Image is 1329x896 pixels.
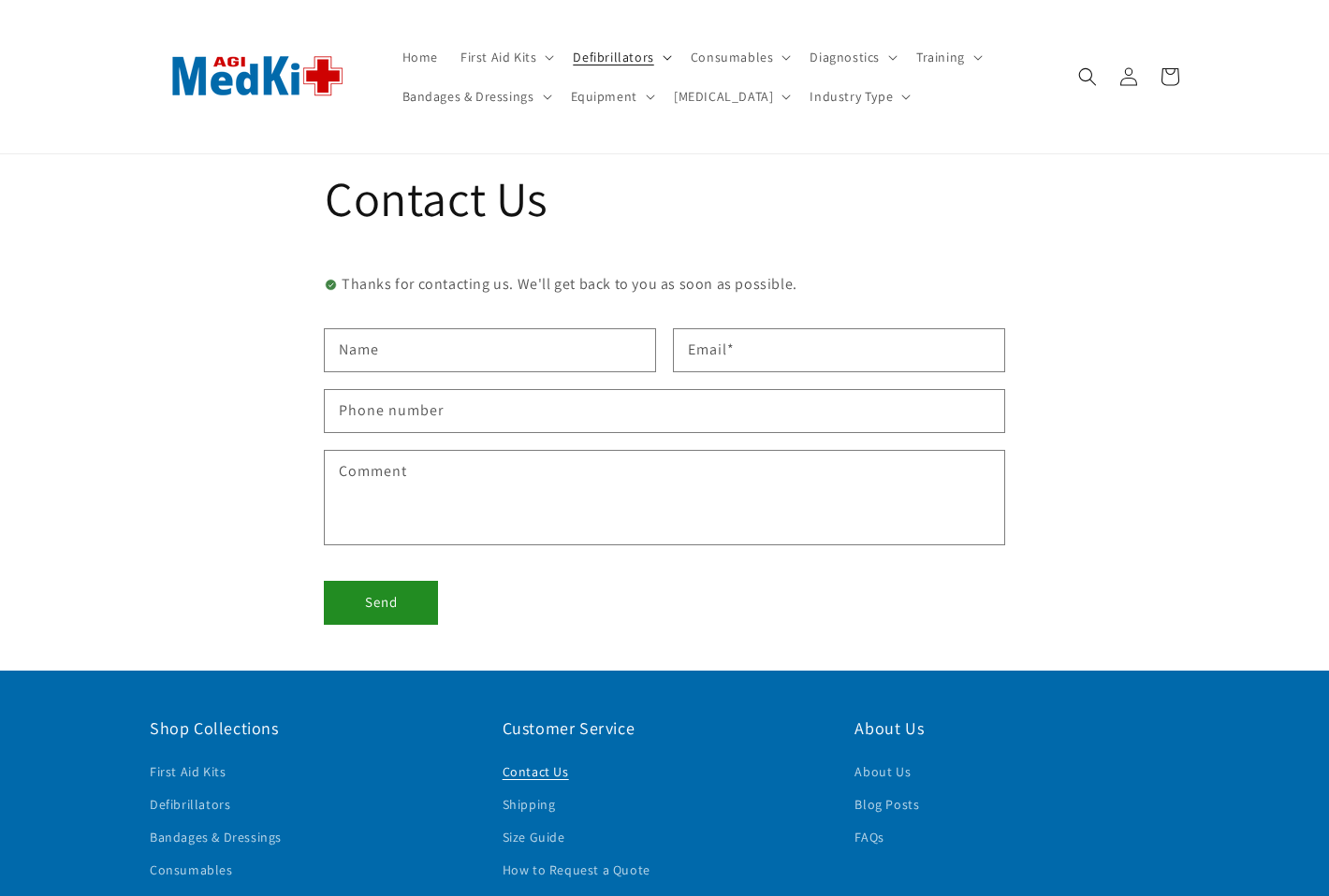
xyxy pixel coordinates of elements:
[854,760,911,788] a: About Us
[325,167,1004,231] h1: Contact Us
[503,854,650,887] a: How to Request a Quote
[503,760,569,788] a: Contact Us
[1067,56,1108,97] summary: Search
[810,49,880,65] span: Diagnostics
[150,717,475,739] h2: Shop Collections
[503,821,565,854] a: Size Guide
[663,77,798,116] summary: [MEDICAL_DATA]
[674,88,773,105] span: [MEDICAL_DATA]
[150,854,233,887] a: Consumables
[325,582,437,624] button: Send
[854,717,1179,739] h2: About Us
[798,37,905,77] summary: Diagnostics
[460,49,536,65] span: First Aid Kits
[854,821,884,854] a: FAQs
[798,77,918,116] summary: Industry Type
[150,26,365,128] img: AGI MedKit
[854,788,919,821] a: Blog Posts
[560,77,663,116] summary: Equipment
[679,37,799,77] summary: Consumables
[916,49,965,65] span: Training
[325,277,1004,292] div: Thanks for contacting us. We'll get back to you as soon as possible.
[150,821,282,854] a: Bandages & Dressings
[503,717,827,739] h2: Customer Service
[402,88,534,105] span: Bandages & Dressings
[905,37,990,77] summary: Training
[573,49,653,65] span: Defibrillators
[810,88,893,105] span: Industry Type
[391,37,449,77] a: Home
[402,49,438,65] span: Home
[391,77,560,116] summary: Bandages & Dressings
[562,37,679,77] summary: Defibrillators
[449,37,562,77] summary: First Aid Kits
[691,49,774,65] span: Consumables
[150,788,230,821] a: Defibrillators
[503,788,556,821] a: Shipping
[1066,859,1286,886] span: Your quote is successfully added
[150,760,226,788] a: First Aid Kits
[571,88,637,105] span: Equipment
